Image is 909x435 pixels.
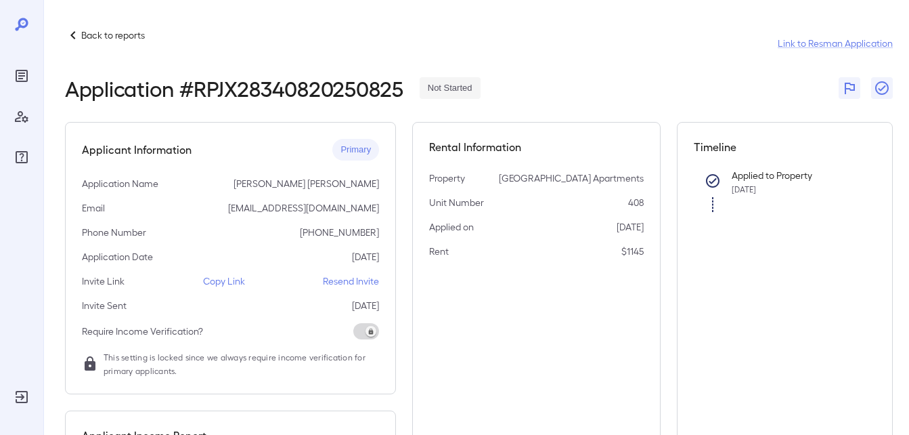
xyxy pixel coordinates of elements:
span: Not Started [420,82,481,95]
p: Copy Link [203,274,245,288]
h5: Applicant Information [82,142,192,158]
p: [GEOGRAPHIC_DATA] Apartments [499,171,644,185]
p: Back to reports [81,28,145,42]
div: FAQ [11,146,32,168]
p: 408 [628,196,644,209]
p: Applied to Property [732,169,854,182]
p: Invite Sent [82,299,127,312]
span: Primary [332,144,379,157]
button: Flag Report [839,77,860,99]
p: Resend Invite [323,274,379,288]
p: Unit Number [429,196,484,209]
p: [PHONE_NUMBER] [300,226,379,239]
p: Email [82,201,105,215]
h5: Timeline [694,139,876,155]
p: Require Income Verification? [82,325,203,338]
p: [DATE] [617,220,644,234]
p: Phone Number [82,226,146,239]
div: Manage Users [11,106,32,127]
p: Application Date [82,250,153,264]
button: Close Report [871,77,893,99]
div: Log Out [11,386,32,408]
p: Invite Link [82,274,125,288]
h5: Rental Information [429,139,644,155]
p: [DATE] [352,299,379,312]
p: Application Name [82,177,158,190]
p: $1145 [621,245,644,258]
div: Reports [11,65,32,87]
p: Applied on [429,220,474,234]
p: Property [429,171,465,185]
p: [PERSON_NAME] [PERSON_NAME] [234,177,379,190]
p: [DATE] [352,250,379,264]
h2: Application # RPJX28340820250825 [65,76,403,100]
span: This setting is locked since we always require income verification for primary applicants. [104,350,379,377]
a: Link to Resman Application [778,37,893,50]
span: [DATE] [732,184,756,194]
p: [EMAIL_ADDRESS][DOMAIN_NAME] [228,201,379,215]
p: Rent [429,245,449,258]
